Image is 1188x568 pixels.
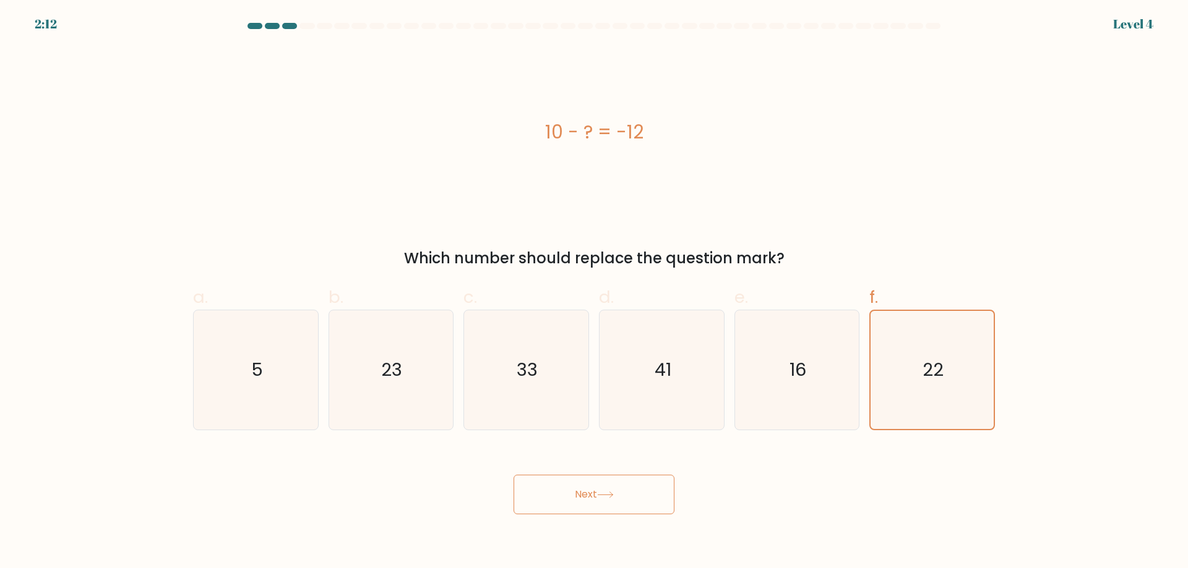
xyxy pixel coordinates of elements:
[514,475,674,514] button: Next
[463,285,477,309] span: c.
[382,357,403,382] text: 23
[790,357,806,382] text: 16
[655,357,671,382] text: 41
[200,247,988,269] div: Which number should replace the question mark?
[251,357,263,382] text: 5
[329,285,343,309] span: b.
[193,285,208,309] span: a.
[923,357,944,382] text: 22
[599,285,614,309] span: d.
[734,285,748,309] span: e.
[35,15,57,33] div: 2:12
[1113,15,1153,33] div: Level 4
[193,118,995,146] div: 10 - ? = -12
[869,285,878,309] span: f.
[517,357,538,382] text: 33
